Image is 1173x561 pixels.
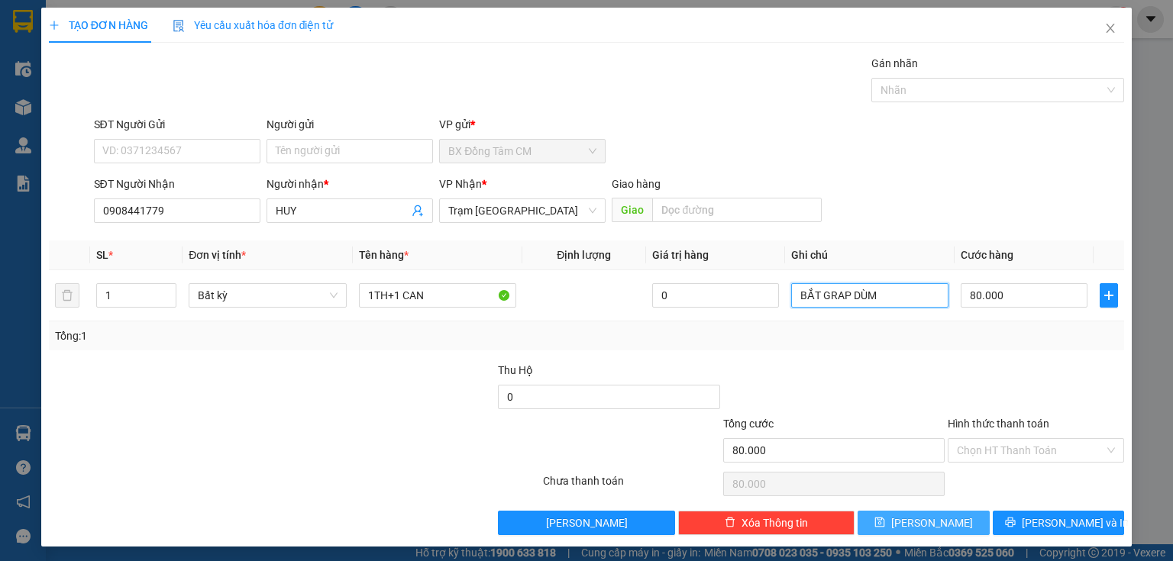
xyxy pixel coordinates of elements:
div: SĐT Người Nhận [94,176,260,192]
input: Dọc đường [652,198,822,222]
button: printer[PERSON_NAME] và In [993,511,1125,535]
div: Chưa thanh toán [541,472,721,499]
span: plus [49,20,60,31]
span: Trạm Sài Gòn [448,199,596,222]
input: VD: Bàn, Ghế [359,283,516,308]
span: plus [1100,289,1117,301]
button: [PERSON_NAME] [498,511,674,535]
span: Yêu cầu xuất hóa đơn điện tử [173,19,334,31]
button: delete [55,283,79,308]
span: VP Nhận [439,178,482,190]
span: Bất kỳ [198,284,337,307]
span: [PERSON_NAME] [546,514,628,531]
div: SĐT Người Gửi [94,116,260,133]
span: close [1104,22,1116,34]
button: plus [1100,283,1118,308]
span: [PERSON_NAME] [891,514,973,531]
span: Giao hàng [612,178,661,190]
span: BX Đồng Tâm CM [448,140,596,163]
span: user-add [412,205,424,217]
img: icon [173,20,185,32]
button: Close [1089,8,1132,50]
input: 0 [652,283,779,308]
span: Tên hàng [359,249,409,261]
span: Xóa Thông tin [742,514,808,531]
div: Người nhận [267,176,433,192]
span: Giá trị hàng [652,249,709,261]
span: Giao [612,198,652,222]
span: [PERSON_NAME] và In [1022,514,1129,531]
button: deleteXóa Thông tin [678,511,855,535]
span: Thu Hộ [498,364,533,376]
span: Định lượng [557,249,611,261]
span: Cước hàng [961,249,1013,261]
label: Hình thức thanh toán [948,418,1049,430]
span: delete [725,517,735,529]
span: Đơn vị tính [189,249,246,261]
div: Tổng: 1 [55,327,454,344]
label: Gán nhãn [871,57,918,69]
span: printer [1005,517,1016,529]
input: Ghi Chú [791,283,948,308]
div: Người gửi [267,116,433,133]
span: Tổng cước [723,418,774,430]
span: TẠO ĐƠN HÀNG [49,19,148,31]
span: save [874,517,885,529]
button: save[PERSON_NAME] [858,511,990,535]
th: Ghi chú [785,240,955,270]
div: VP gửi [439,116,606,133]
span: SL [96,249,108,261]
